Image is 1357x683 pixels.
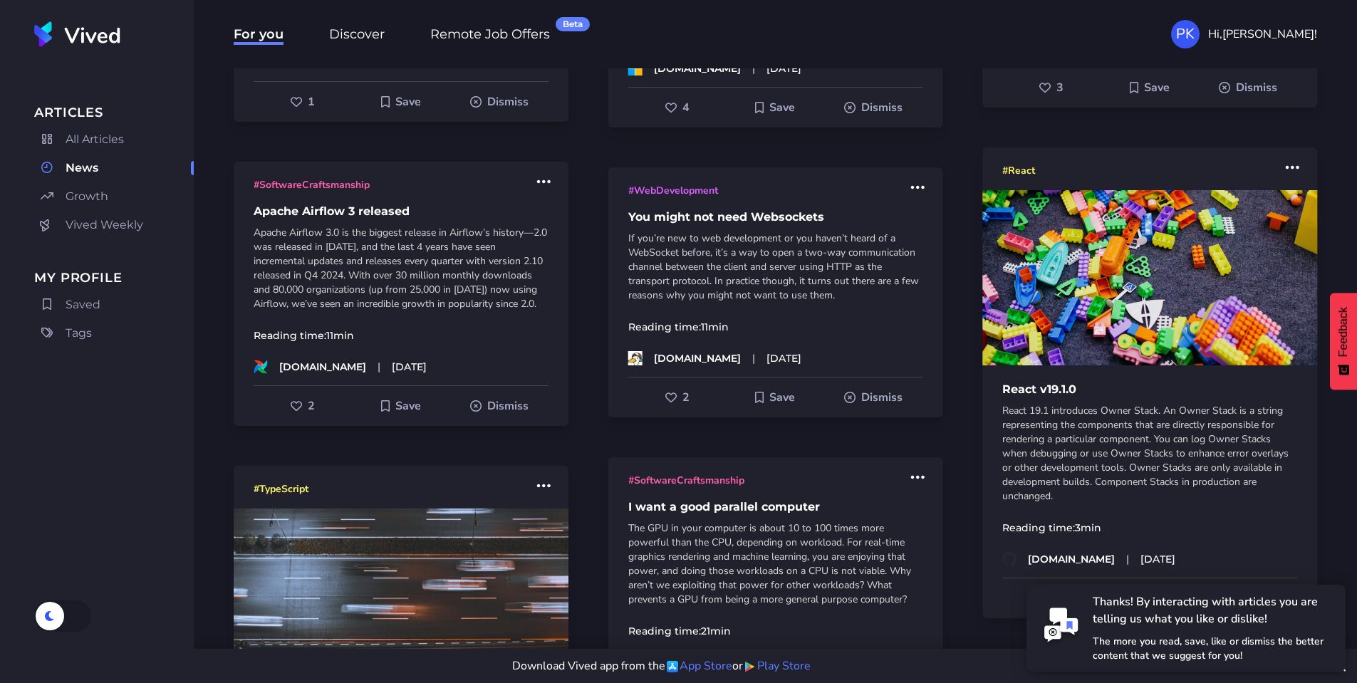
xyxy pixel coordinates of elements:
h1: React v19.1.0 [982,382,1317,397]
p: [DOMAIN_NAME] [654,351,741,365]
button: Dismiss [824,95,922,120]
p: Reading time: [608,624,943,638]
span: Articles [34,103,194,122]
span: | [752,351,755,365]
button: Dismiss [450,393,548,419]
img: Vived [34,21,120,47]
span: Feedback [1337,307,1350,357]
button: Add to Saved For Later [1101,75,1199,100]
span: # TypeScript [254,482,308,496]
p: Apache Airflow 3.0 is the biggest release in Airflow’s history—2.0 was released in [DATE], and th... [254,226,548,311]
div: Beta [556,17,590,31]
a: #SoftwareCraftsmanship [254,176,370,193]
a: App Store [665,657,732,674]
span: | [378,360,380,374]
span: # SoftwareCraftsmanship [628,474,744,487]
button: Dismiss [824,385,922,410]
a: Apache Airflow 3 releasedApache Airflow 3.0 is the biggest release in Airflow’s history—2.0 was r... [234,193,568,374]
button: More actions [905,173,931,202]
span: Hi, [PERSON_NAME] ! [1208,26,1317,43]
a: Discover [329,24,385,44]
button: Like [1002,585,1101,611]
time: [DATE] [392,360,427,374]
span: | [1126,552,1129,566]
a: #TypeScript [254,480,308,497]
time: [DATE] [1140,552,1175,566]
a: All Articles [34,128,194,151]
button: Like [254,393,352,419]
a: Growth [34,185,194,208]
span: Vived Weekly [66,217,143,234]
span: Saved [66,296,100,313]
a: News [34,157,194,179]
button: Like [628,95,727,120]
span: Discover [329,26,385,45]
h1: Thanks! By interacting with articles you are telling us what you like or dislike! [1093,593,1331,627]
span: All Articles [66,131,124,148]
p: React 19.1 introduces Owner Stack. An Owner Stack is a string representing the components that ar... [1002,404,1297,504]
button: More actions [531,167,557,196]
span: For you [234,26,284,45]
a: You might not need WebsocketsIf you’re new to web development or you haven’t heard of a WebSocket... [608,199,943,365]
a: Tags [34,322,194,345]
a: Saved [34,293,194,316]
button: More actions [531,471,557,500]
p: If you’re new to web development or you haven’t heard of a WebSocket before, it’s a way to open a... [628,231,923,303]
button: Like [1002,75,1101,100]
p: [DOMAIN_NAME] [1028,552,1115,566]
time: 11 min [326,329,354,342]
span: Remote Job Offers [430,26,550,45]
a: React v19.1.0React 19.1 introduces Owner Stack. An Owner Stack is a string representing the compo... [982,179,1317,566]
button: Like [628,385,727,410]
span: News [66,160,98,177]
span: Tags [66,325,92,342]
time: 3 min [1075,521,1101,534]
a: #SoftwareCraftsmanship [628,471,744,489]
button: Add to Saved For Later [727,385,825,410]
span: My Profile [34,268,194,288]
a: Play Store [743,657,811,674]
a: Remote Job OffersBeta [430,24,550,44]
a: #React [1002,162,1035,179]
time: 11 min [701,320,729,333]
button: Feedback - Show survey [1330,293,1357,390]
button: Like [254,89,352,115]
h1: I want a good parallel computer [608,500,943,514]
p: Reading time: [982,521,1317,535]
a: I want a good parallel computerThe GPU in your computer is about 10 to 100 times more powerful th... [608,489,943,669]
div: PK [1171,20,1200,48]
span: # SoftwareCraftsmanship [254,178,370,192]
button: More actions [905,463,931,491]
p: Reading time: [234,328,568,343]
p: Reading time: [608,320,943,334]
time: [DATE] [766,351,801,365]
span: # React [1002,164,1035,177]
a: #WebDevelopment [628,182,718,199]
span: # WebDevelopment [628,184,718,197]
button: More actions [1279,153,1306,182]
a: For you [234,24,284,44]
a: Vived Weekly [34,214,194,236]
p: The GPU in your computer is about 10 to 100 times more powerful than the CPU, depending on worklo... [628,521,923,607]
button: Add to Saved For Later [352,393,450,419]
span: Growth [66,188,108,205]
h1: Apache Airflow 3 released [234,204,568,219]
time: 21 min [701,625,731,637]
h2: The more you read, save, like or dismiss the better content that we suggest for you! [1093,635,1331,663]
button: PKHi,[PERSON_NAME]! [1171,20,1317,48]
button: Dismiss [450,89,548,115]
button: Add to Saved For Later [727,95,825,120]
p: [DOMAIN_NAME] [279,360,366,374]
button: Dismiss [1199,75,1297,100]
button: Add to Saved For Later [352,89,450,115]
h1: You might not need Websockets [608,210,943,224]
